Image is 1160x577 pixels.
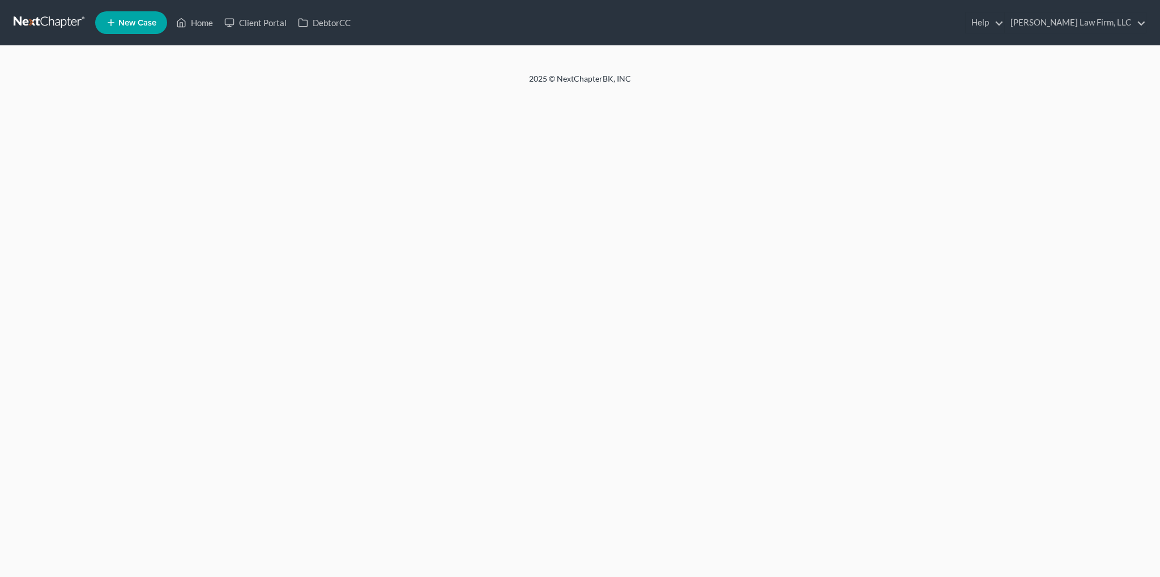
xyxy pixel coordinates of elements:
[1005,12,1146,33] a: [PERSON_NAME] Law Firm, LLC
[292,12,356,33] a: DebtorCC
[219,12,292,33] a: Client Portal
[95,11,167,34] new-legal-case-button: New Case
[170,12,219,33] a: Home
[966,12,1004,33] a: Help
[257,73,903,94] div: 2025 © NextChapterBK, INC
